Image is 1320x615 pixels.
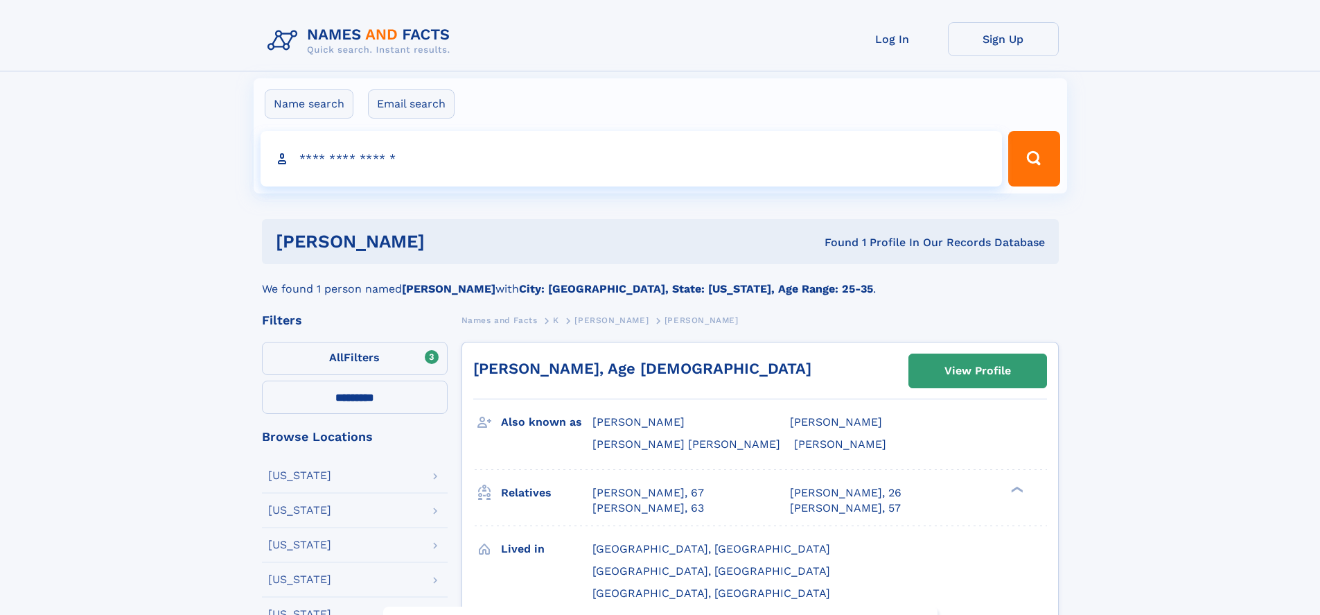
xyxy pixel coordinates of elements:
[268,470,331,481] div: [US_STATE]
[519,282,873,295] b: City: [GEOGRAPHIC_DATA], State: [US_STATE], Age Range: 25-35
[790,501,901,516] a: [PERSON_NAME], 57
[262,342,448,375] label: Filters
[262,264,1059,297] div: We found 1 person named with .
[909,354,1046,388] a: View Profile
[794,438,886,451] span: [PERSON_NAME]
[473,360,811,377] a: [PERSON_NAME], Age [DEMOGRAPHIC_DATA]
[592,542,830,555] span: [GEOGRAPHIC_DATA], [GEOGRAPHIC_DATA]
[329,351,344,364] span: All
[402,282,495,295] b: [PERSON_NAME]
[368,89,455,119] label: Email search
[624,235,1045,250] div: Found 1 Profile In Our Records Database
[262,431,448,443] div: Browse Locations
[592,485,704,501] a: [PERSON_NAME], 67
[501,537,592,561] h3: Lived in
[592,564,830,578] span: [GEOGRAPHIC_DATA], [GEOGRAPHIC_DATA]
[592,587,830,600] span: [GEOGRAPHIC_DATA], [GEOGRAPHIC_DATA]
[592,438,780,451] span: [PERSON_NAME] [PERSON_NAME]
[574,311,649,329] a: [PERSON_NAME]
[268,539,331,551] div: [US_STATE]
[262,314,448,327] div: Filters
[553,315,559,325] span: K
[948,22,1059,56] a: Sign Up
[790,415,882,428] span: [PERSON_NAME]
[276,233,625,250] h1: [PERSON_NAME]
[790,485,901,501] a: [PERSON_NAME], 26
[1007,485,1024,494] div: ❯
[1008,131,1059,187] button: Search Button
[501,481,592,505] h3: Relatives
[592,415,685,428] span: [PERSON_NAME]
[837,22,948,56] a: Log In
[268,574,331,585] div: [US_STATE]
[592,501,704,516] a: [PERSON_NAME], 63
[944,355,1011,387] div: View Profile
[262,22,461,60] img: Logo Names and Facts
[268,505,331,516] div: [US_STATE]
[461,311,538,329] a: Names and Facts
[665,315,739,325] span: [PERSON_NAME]
[553,311,559,329] a: K
[261,131,1003,187] input: search input
[574,315,649,325] span: [PERSON_NAME]
[501,410,592,434] h3: Also known as
[265,89,353,119] label: Name search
